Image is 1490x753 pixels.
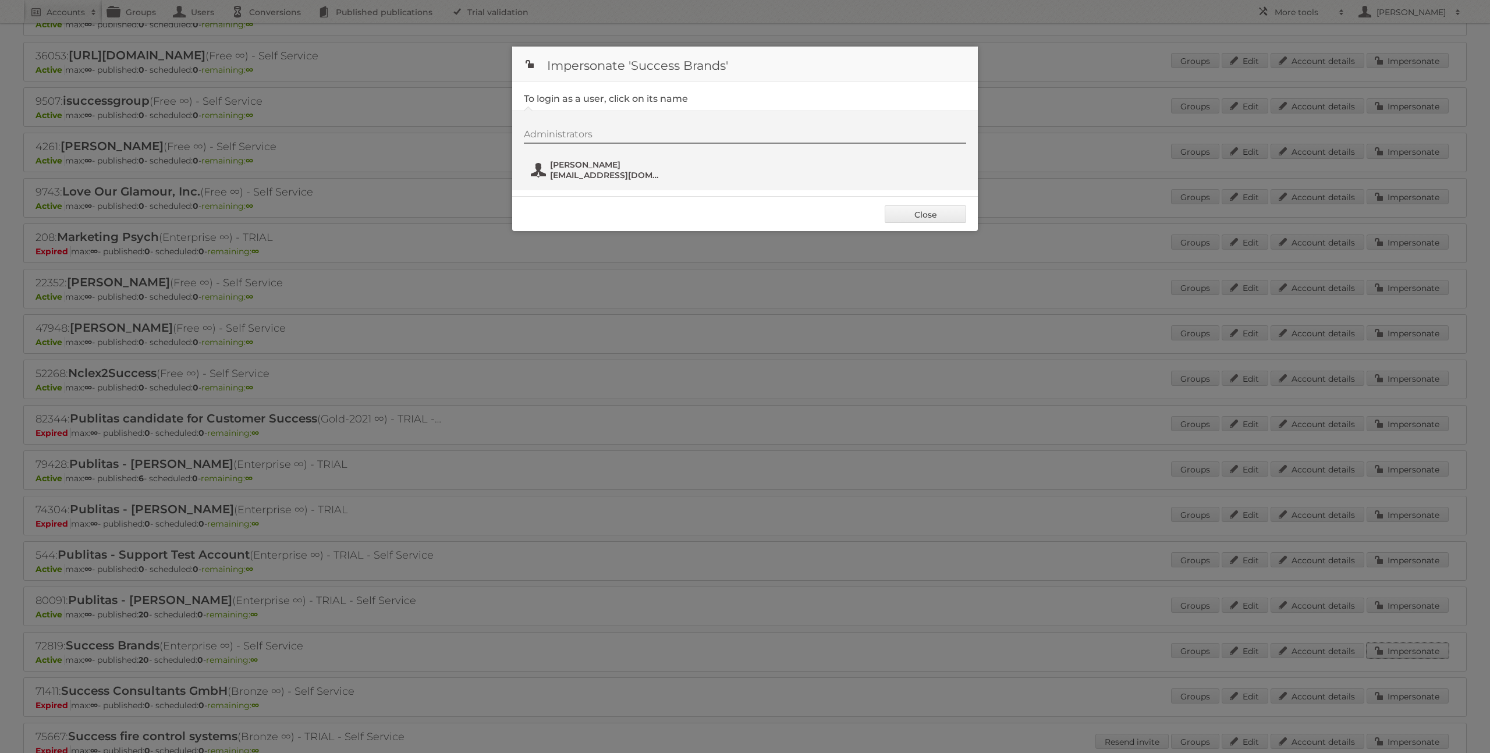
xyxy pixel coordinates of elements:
[524,93,688,104] legend: To login as a user, click on its name
[550,159,663,170] span: [PERSON_NAME]
[885,205,966,223] a: Close
[530,158,666,182] button: [PERSON_NAME] [EMAIL_ADDRESS][DOMAIN_NAME]
[524,129,966,144] div: Administrators
[550,170,663,180] span: [EMAIL_ADDRESS][DOMAIN_NAME]
[512,47,978,81] h1: Impersonate 'Success Brands'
